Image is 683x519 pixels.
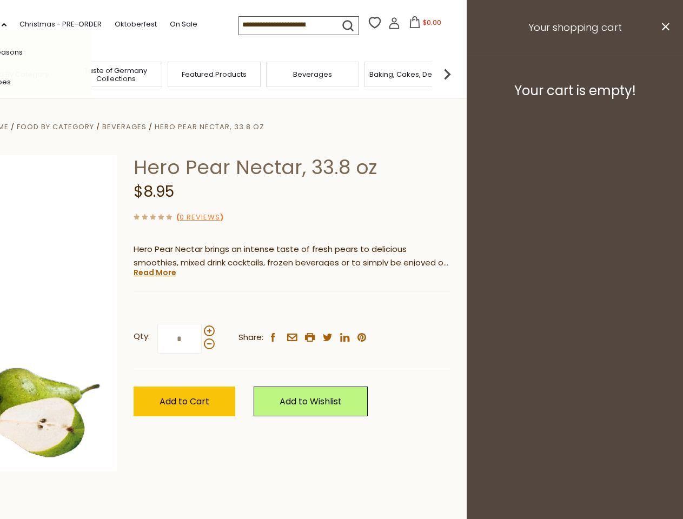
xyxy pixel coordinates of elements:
[180,212,220,223] a: 0 Reviews
[176,212,223,222] span: ( )
[134,267,176,278] a: Read More
[254,387,368,416] a: Add to Wishlist
[102,122,147,132] a: Beverages
[170,18,197,30] a: On Sale
[157,324,202,354] input: Qty:
[293,70,332,78] a: Beverages
[17,122,94,132] a: Food By Category
[480,83,669,99] h3: Your cart is empty!
[402,16,448,32] button: $0.00
[182,70,247,78] a: Featured Products
[134,181,174,202] span: $8.95
[436,63,458,85] img: next arrow
[134,387,235,416] button: Add to Cart
[19,18,102,30] a: Christmas - PRE-ORDER
[423,18,441,27] span: $0.00
[134,155,450,179] h1: Hero Pear Nectar, 33.8 oz
[134,330,150,343] strong: Qty:
[369,70,453,78] a: Baking, Cakes, Desserts
[238,331,263,344] span: Share:
[115,18,157,30] a: Oktoberfest
[155,122,264,132] a: Hero Pear Nectar, 33.8 oz
[72,66,159,83] a: Taste of Germany Collections
[134,243,450,270] p: Hero Pear Nectar brings an intense taste of fresh pears to delicious smoothies, mixed drink cockt...
[160,395,209,408] span: Add to Cart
